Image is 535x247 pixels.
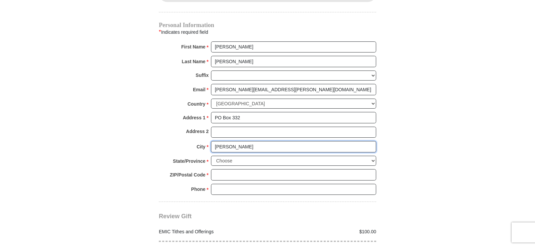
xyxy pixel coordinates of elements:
strong: First Name [181,42,205,51]
span: Review Gift [159,213,192,220]
div: EMIC Tithes and Offerings [155,228,268,235]
strong: Address 2 [186,127,209,136]
strong: Email [193,85,205,94]
strong: Last Name [182,57,206,66]
strong: Suffix [196,71,209,80]
h4: Personal Information [159,22,376,28]
div: Indicates required field [159,28,376,36]
strong: Phone [191,184,206,194]
strong: State/Province [173,156,205,166]
div: $100.00 [267,228,380,235]
strong: Address 1 [183,113,206,122]
strong: Country [188,99,206,109]
strong: City [197,142,205,151]
strong: ZIP/Postal Code [170,170,206,179]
